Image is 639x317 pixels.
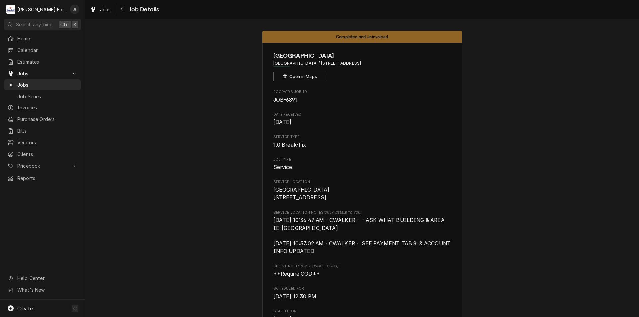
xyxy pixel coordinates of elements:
a: Clients [4,149,81,160]
div: Roopairs Job ID [273,89,451,104]
button: Search anythingCtrlK [4,19,81,30]
a: Jobs [4,79,81,90]
span: 1.0 Break-Fix [273,142,306,148]
a: Purchase Orders [4,114,81,125]
div: Scheduled For [273,286,451,300]
span: What's New [17,286,77,293]
span: Job Type [273,163,451,171]
span: Service Location [273,179,451,185]
a: Go to What's New [4,284,81,295]
div: Jeff Debigare (109)'s Avatar [70,5,79,14]
span: Pricebook [17,162,68,169]
button: Open in Maps [273,72,326,81]
span: Date Received [273,112,451,117]
a: Go to Pricebook [4,160,81,171]
a: Calendar [4,45,81,56]
span: Address [273,60,451,66]
span: Service Location [273,186,451,202]
span: Date Received [273,118,451,126]
a: Job Series [4,91,81,102]
a: Bills [4,125,81,136]
span: Clients [17,151,78,158]
a: Home [4,33,81,44]
span: [object Object] [273,270,451,278]
span: Create [17,306,33,311]
button: Navigate back [117,4,127,15]
span: Scheduled For [273,293,451,301]
a: Go to Jobs [4,68,81,79]
span: Home [17,35,78,42]
span: Jobs [100,6,111,13]
span: [DATE] 12:30 PM [273,293,316,300]
span: Bills [17,127,78,134]
div: Job Type [273,157,451,171]
a: Invoices [4,102,81,113]
div: Service Type [273,134,451,149]
a: Reports [4,173,81,184]
div: Client Information [273,51,451,81]
span: Vendors [17,139,78,146]
span: Jobs [17,81,78,88]
span: Scheduled For [273,286,451,291]
span: Job Type [273,157,451,162]
div: Service Location [273,179,451,202]
span: C [73,305,77,312]
a: Estimates [4,56,81,67]
span: K [74,21,77,28]
span: Job Series [17,93,78,100]
div: Status [262,31,462,43]
span: Search anything [16,21,53,28]
a: Go to Help Center [4,273,81,284]
span: Service Type [273,134,451,140]
span: Estimates [17,58,78,65]
span: (Only Visible to You) [324,211,361,214]
span: Job Details [127,5,159,14]
span: JOB-6891 [273,97,298,103]
div: M [6,5,15,14]
span: [object Object] [273,216,451,255]
div: [PERSON_NAME] Food Equipment Service [17,6,66,13]
span: [DATE] [273,119,292,125]
span: Completed and Uninvoiced [336,35,388,39]
span: [DATE] 10:36:47 AM - CWALKER - - ASK WHAT BUILDING & AREA IE-[GEOGRAPHIC_DATA] [DATE] 10:37:02 AM... [273,217,452,255]
span: Reports [17,175,78,182]
div: Marshall Food Equipment Service's Avatar [6,5,15,14]
span: Ctrl [60,21,69,28]
span: Calendar [17,47,78,54]
span: Client Notes [273,264,451,269]
div: [object Object] [273,210,451,256]
span: Started On [273,309,451,314]
div: J( [70,5,79,14]
span: (Only Visible to You) [301,264,338,268]
span: Service Type [273,141,451,149]
span: Purchase Orders [17,116,78,123]
span: Roopairs Job ID [273,89,451,95]
span: Jobs [17,70,68,77]
span: Roopairs Job ID [273,96,451,104]
span: Help Center [17,275,77,282]
div: [object Object] [273,264,451,278]
span: Service [273,164,292,170]
span: Service Location Notes [273,210,451,215]
span: [GEOGRAPHIC_DATA] [STREET_ADDRESS] [273,187,330,201]
span: Name [273,51,451,60]
a: Vendors [4,137,81,148]
span: Invoices [17,104,78,111]
a: Jobs [87,4,114,15]
div: Date Received [273,112,451,126]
